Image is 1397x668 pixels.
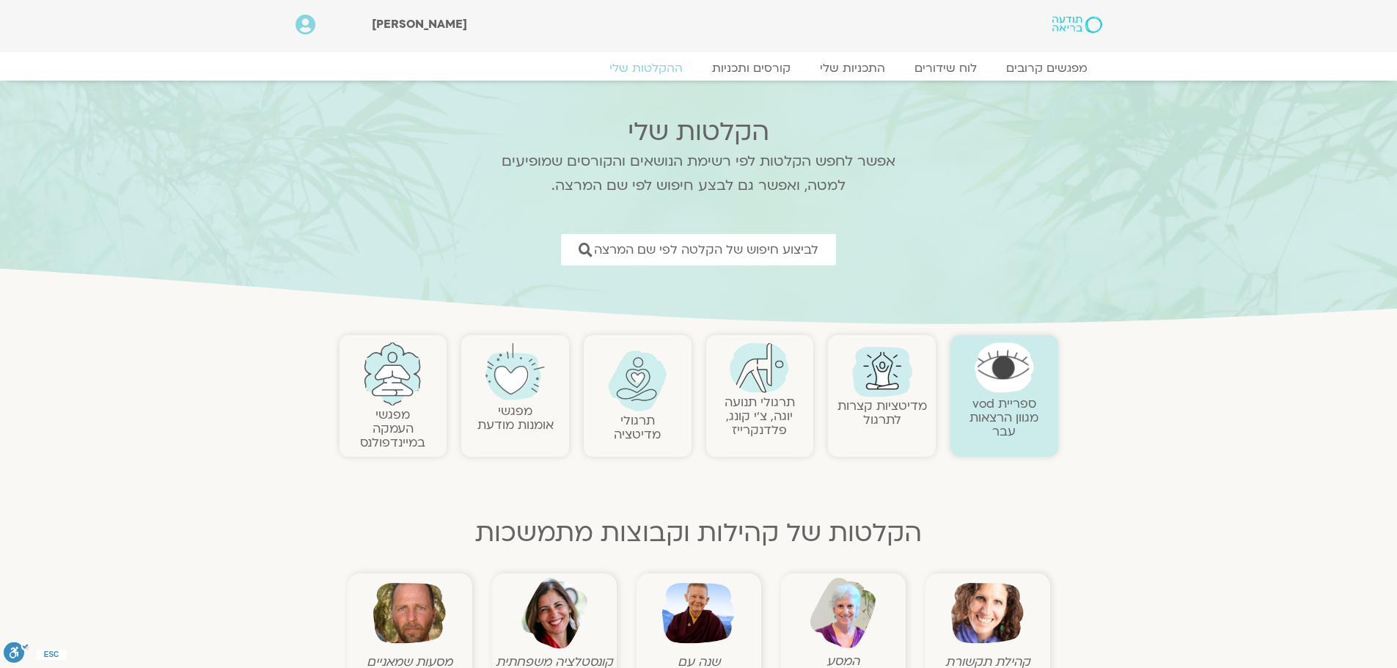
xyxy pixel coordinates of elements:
a: לביצוע חיפוש של הקלטה לפי שם המרצה [561,234,836,265]
a: מפגשיהעמקה במיינדפולנס [360,406,425,451]
a: מפגשיאומנות מודעת [477,403,554,433]
a: תרגולימדיטציה [614,412,661,443]
a: תרגולי תנועהיוגה, צ׳י קונג, פלדנקרייז [725,394,795,438]
a: ההקלטות שלי [595,61,697,76]
a: התכניות שלי [805,61,900,76]
p: אפשר לחפש הקלטות לפי רשימת הנושאים והקורסים שמופיעים למטה, ואפשר גם לבצע חיפוש לפי שם המרצה. [483,150,915,198]
a: מפגשים קרובים [991,61,1102,76]
h2: הקלטות של קהילות וקבוצות מתמשכות [340,518,1058,548]
a: לוח שידורים [900,61,991,76]
span: [PERSON_NAME] [372,16,467,32]
a: מדיטציות קצרות לתרגול [837,397,927,428]
nav: Menu [296,61,1102,76]
a: ספריית vodמגוון הרצאות עבר [969,395,1038,440]
a: קורסים ותכניות [697,61,805,76]
span: לביצוע חיפוש של הקלטה לפי שם המרצה [594,243,818,257]
h2: הקלטות שלי [483,117,915,147]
